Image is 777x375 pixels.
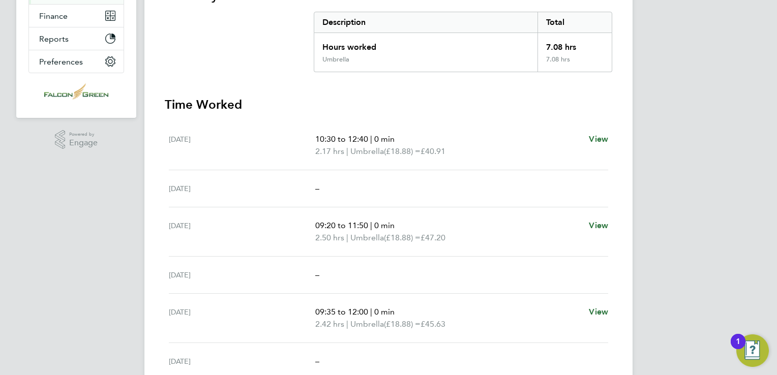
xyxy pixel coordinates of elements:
button: Finance [29,5,124,27]
span: | [346,146,348,156]
span: – [315,356,319,366]
span: Finance [39,11,68,21]
div: Hours worked [314,33,537,55]
a: Powered byEngage [55,130,98,149]
span: | [370,134,372,144]
span: Umbrella [350,318,384,330]
a: View [589,306,608,318]
span: – [315,183,319,193]
span: View [589,307,608,317]
span: 2.42 hrs [315,319,344,329]
span: | [370,307,372,317]
div: [DATE] [169,133,315,158]
span: Preferences [39,57,83,67]
span: Umbrella [350,145,384,158]
span: 09:20 to 11:50 [315,221,368,230]
div: Summary [314,12,612,72]
button: Preferences [29,50,124,73]
div: [DATE] [169,269,315,281]
span: 0 min [374,221,395,230]
span: | [346,233,348,242]
span: View [589,221,608,230]
h3: Time Worked [165,97,612,113]
span: Powered by [69,130,98,139]
div: [DATE] [169,306,315,330]
button: Reports [29,27,124,50]
div: Umbrella [322,55,349,64]
span: 0 min [374,134,395,144]
span: 2.50 hrs [315,233,344,242]
span: 2.17 hrs [315,146,344,156]
a: View [589,220,608,232]
div: 1 [736,341,740,355]
div: [DATE] [169,355,315,367]
span: | [370,221,372,230]
span: | [346,319,348,329]
span: View [589,134,608,144]
span: 10:30 to 12:40 [315,134,368,144]
span: 09:35 to 12:00 [315,307,368,317]
div: 7.08 hrs [537,55,612,72]
a: View [589,133,608,145]
div: 7.08 hrs [537,33,612,55]
div: [DATE] [169,182,315,195]
span: £45.63 [421,319,445,329]
div: Total [537,12,612,33]
span: Umbrella [350,232,384,244]
span: Engage [69,139,98,147]
span: 0 min [374,307,395,317]
span: £47.20 [421,233,445,242]
a: Go to home page [28,83,124,100]
button: Open Resource Center, 1 new notification [736,334,769,367]
span: (£18.88) = [384,319,421,329]
span: £40.91 [421,146,445,156]
span: (£18.88) = [384,146,421,156]
div: [DATE] [169,220,315,244]
span: Reports [39,34,69,44]
span: (£18.88) = [384,233,421,242]
img: falcongreen-logo-retina.png [44,83,108,100]
div: Description [314,12,537,33]
span: – [315,270,319,279]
